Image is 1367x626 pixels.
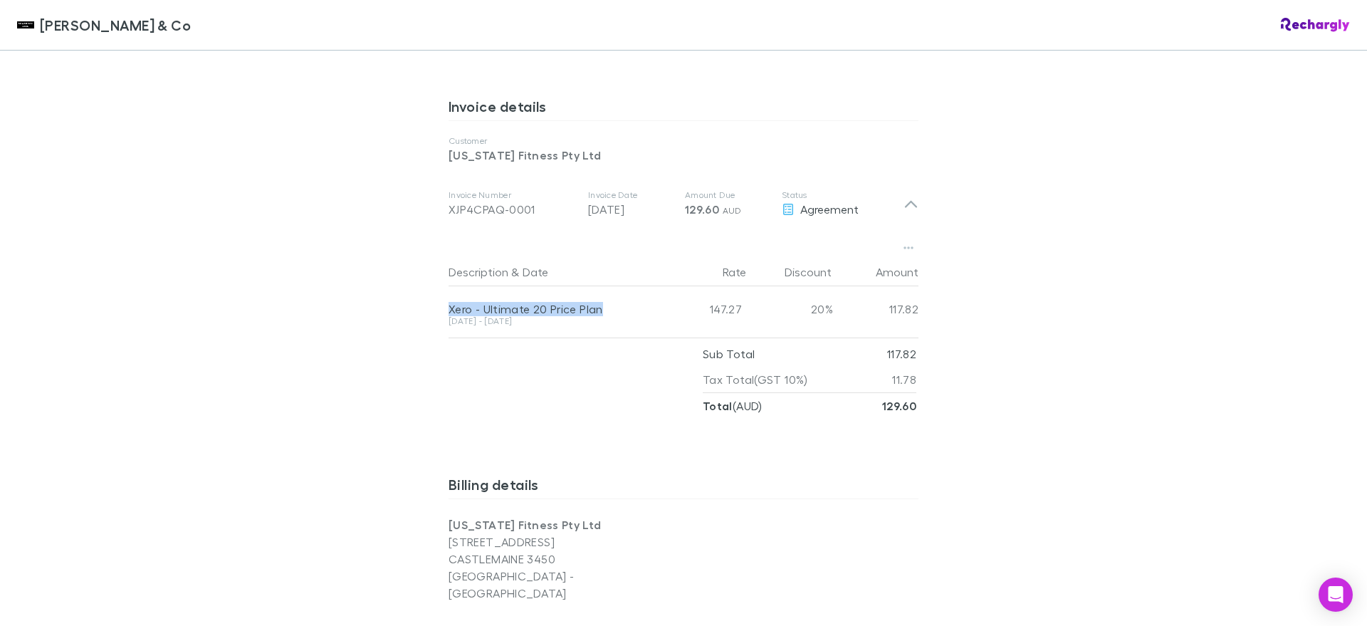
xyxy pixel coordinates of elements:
div: [DATE] - [DATE] [449,317,656,325]
button: Date [523,258,548,286]
p: [US_STATE] Fitness Pty Ltd [449,516,683,533]
p: Tax Total (GST 10%) [703,367,808,392]
strong: Total [703,399,733,413]
p: Amount Due [685,189,770,201]
p: Status [782,189,904,201]
div: 117.82 [833,286,918,332]
strong: 129.60 [882,399,916,413]
div: & [449,258,656,286]
p: 117.82 [887,341,916,367]
p: Invoice Date [588,189,674,201]
div: 147.27 [662,286,748,332]
p: [GEOGRAPHIC_DATA] - [GEOGRAPHIC_DATA] [449,568,683,602]
h3: Invoice details [449,98,918,120]
div: XJP4CPAQ-0001 [449,201,577,218]
button: Description [449,258,508,286]
span: Agreement [800,202,859,216]
p: [US_STATE] Fitness Pty Ltd [449,147,918,164]
span: [PERSON_NAME] & Co [40,14,191,36]
img: Rechargly Logo [1281,18,1350,32]
p: 11.78 [892,367,916,392]
p: [DATE] [588,201,674,218]
div: Open Intercom Messenger [1319,578,1353,612]
p: CASTLEMAINE 3450 [449,551,683,568]
p: ( AUD ) [703,393,763,419]
span: AUD [723,205,742,216]
div: 20% [748,286,833,332]
p: Sub Total [703,341,755,367]
p: Customer [449,135,918,147]
img: Shaddock & Co's Logo [17,16,34,33]
p: Invoice Number [449,189,577,201]
div: Xero - Ultimate 20 Price Plan [449,302,656,316]
span: 129.60 [685,202,719,217]
h3: Billing details [449,476,918,499]
p: [STREET_ADDRESS] [449,533,683,551]
div: Invoice NumberXJP4CPAQ-0001Invoice Date[DATE]Amount Due129.60 AUDStatusAgreement [437,175,930,232]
